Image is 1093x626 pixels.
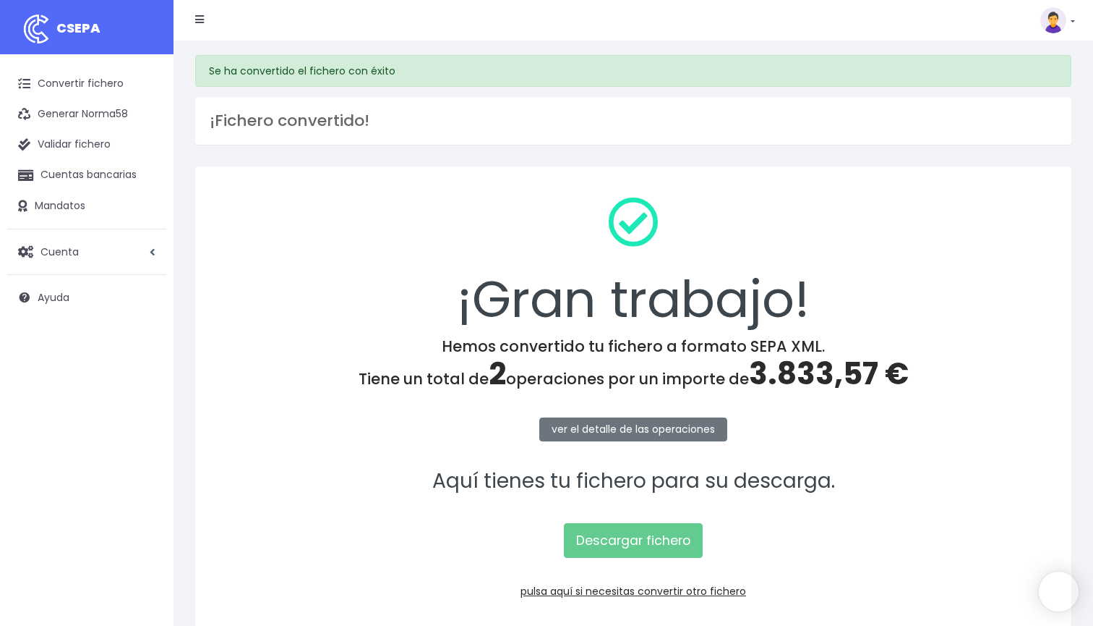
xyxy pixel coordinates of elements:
[214,337,1053,392] h4: Hemos convertido tu fichero a formato SEPA XML. Tiene un total de operaciones por un importe de
[520,584,746,598] a: pulsa aquí si necesitas convertir otro fichero
[7,282,166,313] a: Ayuda
[18,11,54,47] img: logo
[214,185,1053,337] div: ¡Gran trabajo!
[210,111,1057,130] h3: ¡Fichero convertido!
[7,99,166,130] a: Generar Norma58
[489,352,506,395] span: 2
[539,418,727,441] a: ver el detalle de las operaciones
[749,352,909,395] span: 3.833,57 €
[214,465,1053,498] p: Aquí tienes tu fichero para su descarga.
[564,523,703,558] a: Descargar fichero
[1040,7,1066,33] img: profile
[195,55,1071,87] div: Se ha convertido el fichero con éxito
[7,237,166,267] a: Cuenta
[7,160,166,190] a: Cuentas bancarias
[7,130,166,160] a: Validar fichero
[40,244,79,258] span: Cuenta
[7,191,166,221] a: Mandatos
[56,19,100,37] span: CSEPA
[38,290,69,305] span: Ayuda
[7,69,166,99] a: Convertir fichero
